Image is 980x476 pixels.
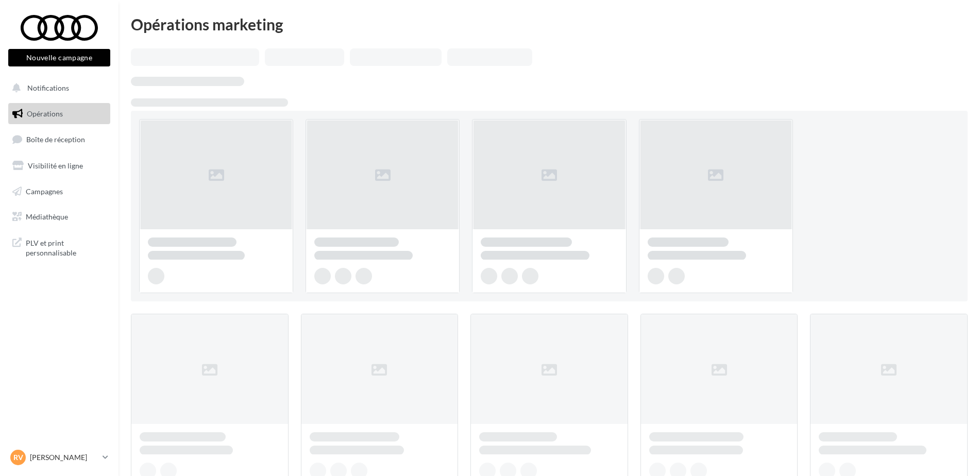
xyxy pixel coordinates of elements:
[6,77,108,99] button: Notifications
[27,109,63,118] span: Opérations
[28,161,83,170] span: Visibilité en ligne
[13,452,23,463] span: RV
[6,181,112,202] a: Campagnes
[6,232,112,262] a: PLV et print personnalisable
[6,206,112,228] a: Médiathèque
[131,16,968,32] div: Opérations marketing
[26,135,85,144] span: Boîte de réception
[26,236,106,258] span: PLV et print personnalisable
[8,49,110,66] button: Nouvelle campagne
[30,452,98,463] p: [PERSON_NAME]
[8,448,110,467] a: RV [PERSON_NAME]
[27,83,69,92] span: Notifications
[6,128,112,150] a: Boîte de réception
[26,212,68,221] span: Médiathèque
[6,155,112,177] a: Visibilité en ligne
[6,103,112,125] a: Opérations
[26,186,63,195] span: Campagnes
